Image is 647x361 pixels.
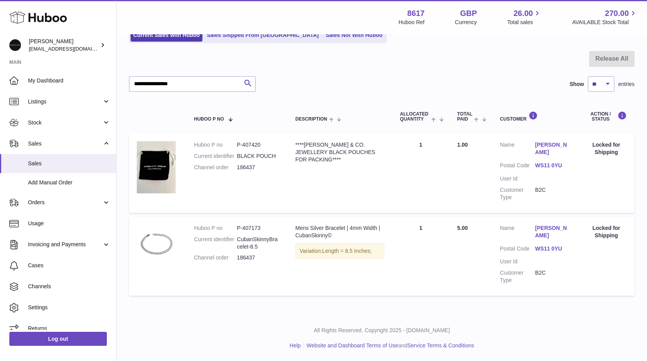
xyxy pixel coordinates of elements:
dd: P-407420 [237,141,280,149]
a: Log out [9,332,107,346]
a: Current Sales with Huboo [131,29,202,42]
a: Service Terms & Conditions [407,342,474,349]
dd: CubanSkinnyBracelet-8.5 [237,236,280,251]
span: Invoicing and Payments [28,241,102,248]
span: 270.00 [605,8,629,19]
span: Usage [28,220,110,227]
span: 5.00 [457,225,468,231]
span: Total paid [457,112,473,122]
span: Returns [28,325,110,332]
span: My Dashboard [28,77,110,84]
span: AVAILABLE Stock Total [572,19,638,26]
img: hello@alfredco.com [9,39,21,51]
span: entries [618,81,635,88]
a: 26.00 Total sales [507,8,542,26]
dt: Current identifier [194,152,237,160]
span: Huboo P no [194,117,224,122]
a: Sales Not With Huboo [323,29,385,42]
span: Add Manual Order [28,179,110,186]
dt: Current identifier [194,236,237,251]
span: [EMAIL_ADDRESS][DOMAIN_NAME] [29,46,114,52]
span: Cases [28,262,110,269]
img: 86171736511865.jpg [137,141,176,193]
dt: Channel order [194,254,237,261]
a: WS11 0YU [535,245,570,252]
div: ****[PERSON_NAME] & CO. JEWELLERY BLACK POUCHES FOR PACKING**** [295,141,384,163]
div: Locked for Shipping [586,141,627,156]
dd: BLACK POUCH [237,152,280,160]
div: Customer [500,111,570,122]
img: Curb-Bracelet-Slim.jpg [137,224,176,263]
a: Help [289,342,301,349]
dd: 186437 [237,164,280,171]
span: ALLOCATED Quantity [400,112,429,122]
dd: B2C [535,186,570,201]
span: Settings [28,304,110,311]
div: Variation: [295,243,384,259]
li: and [304,342,474,349]
dt: Postal Code [500,162,535,171]
a: [PERSON_NAME] [535,224,570,239]
span: Description [295,117,327,122]
strong: 8617 [407,8,425,19]
dt: Name [500,224,535,241]
span: Length = 8.5 Inches; [322,248,371,254]
span: 1.00 [457,142,468,148]
dt: Customer Type [500,269,535,284]
div: Currency [455,19,477,26]
dt: Name [500,141,535,158]
a: [PERSON_NAME] [535,141,570,156]
strong: GBP [460,8,477,19]
span: Sales [28,160,110,167]
dt: Channel order [194,164,237,171]
dt: Postal Code [500,245,535,254]
dt: Huboo P no [194,141,237,149]
div: Locked for Shipping [586,224,627,239]
span: Sales [28,140,102,147]
dt: User Id [500,175,535,182]
p: All Rights Reserved. Copyright 2025 - [DOMAIN_NAME] [123,327,641,334]
div: Action / Status [586,111,627,122]
dt: User Id [500,258,535,265]
dt: Huboo P no [194,224,237,232]
dd: P-407173 [237,224,280,232]
span: Channels [28,283,110,290]
div: [PERSON_NAME] [29,38,99,53]
a: 270.00 AVAILABLE Stock Total [572,8,638,26]
label: Show [570,81,584,88]
span: Orders [28,199,102,206]
a: Website and Dashboard Terms of Use [307,342,398,349]
span: Total sales [507,19,542,26]
div: Mens Silver Bracelet | 4mm Width | CubanSkinny© [295,224,384,239]
td: 1 [392,217,449,296]
td: 1 [392,133,449,212]
span: 26.00 [513,8,533,19]
dd: 186437 [237,254,280,261]
div: Huboo Ref [399,19,425,26]
a: Sales Shipped From [GEOGRAPHIC_DATA] [204,29,321,42]
span: Stock [28,119,102,126]
dt: Customer Type [500,186,535,201]
dd: B2C [535,269,570,284]
a: WS11 0YU [535,162,570,169]
span: Listings [28,98,102,105]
